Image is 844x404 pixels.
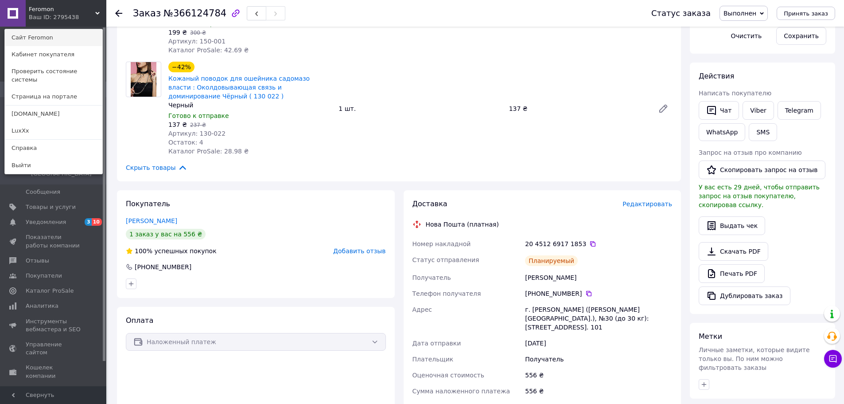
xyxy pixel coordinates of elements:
div: Статус заказа [651,9,711,18]
div: Черный [168,101,331,110]
span: 100% [135,247,152,255]
span: Получатель [412,274,451,281]
div: 1 заказ у вас на 556 ₴ [126,229,206,239]
span: Каталог ProSale: 28.98 ₴ [168,148,249,155]
span: Товары и услуги [26,203,76,211]
span: Кошелек компании [26,364,82,380]
a: Telegram [778,101,821,120]
span: Сообщения [26,188,60,196]
div: 137 ₴ [506,102,651,115]
span: Остаток: 4 [168,139,203,146]
span: Аналитика [26,302,58,310]
span: Каталог ProSale: 42.69 ₴ [168,47,249,54]
div: Нова Пошта (платная) [424,220,501,229]
button: Очистить [723,27,770,45]
span: 10 [92,218,102,226]
span: Сумма наложенного платежа [412,388,510,395]
div: успешных покупок [126,247,217,255]
span: 137 ₴ [168,121,187,128]
span: 237 ₴ [190,122,206,128]
a: Скачать PDF [699,242,768,261]
div: 20 4512 6917 1853 [525,239,672,248]
div: Вернуться назад [115,9,122,18]
a: [DOMAIN_NAME] [5,106,102,122]
span: Статус отправления [412,256,479,263]
span: №366124784 [163,8,226,19]
span: 3 [85,218,92,226]
span: Показатели работы компании [26,233,82,249]
a: Проверить состояние системы [5,63,102,88]
button: Принять заказ [777,7,835,20]
div: Получатель [523,351,674,367]
span: Готово к отправке [168,112,229,119]
span: Редактировать [622,200,672,208]
span: Покупатель [126,200,170,208]
span: 300 ₴ [190,30,206,36]
button: Выдать чек [699,216,765,235]
button: Чат с покупателем [824,350,842,368]
span: Заказ [133,8,161,19]
button: Чат [699,101,739,120]
button: SMS [749,123,777,141]
a: WhatsApp [699,123,745,141]
div: −42% [168,62,194,72]
img: Кожаный поводок для ошейника садомазо власти : Околдовывающая связь и доминирование Чёрный ( 130 ... [131,62,157,97]
span: Принять заказ [784,10,828,17]
div: Ваш ID: 2795438 [29,13,66,21]
a: Кабинет покупателя [5,46,102,63]
span: У вас есть 29 дней, чтобы отправить запрос на отзыв покупателю, скопировав ссылку. [699,184,820,208]
a: Редактировать [654,100,672,118]
span: Метки [699,332,722,341]
a: Viber [743,101,774,120]
span: Артикул: 150-001 [168,38,226,45]
div: Планируемый [525,255,578,266]
div: [PERSON_NAME] [523,270,674,286]
div: 556 ₴ [523,367,674,383]
a: [PERSON_NAME] [126,217,177,224]
span: Личные заметки, которые видите только вы. По ним можно фильтровать заказы [699,346,810,371]
span: Выполнен [723,10,756,17]
button: Сохранить [776,27,826,45]
span: Написать покупателю [699,90,771,97]
span: Запрос на отзыв про компанию [699,149,802,156]
span: Оплата [126,316,153,325]
a: LuxXx [5,122,102,139]
a: Справка [5,140,102,157]
button: Скопировать запрос на отзыв [699,161,825,179]
span: Управление сайтом [26,341,82,357]
span: Добавить отзыв [333,247,385,255]
a: Сайт Feromon [5,29,102,46]
span: Feromon [29,5,95,13]
div: 1 шт. [335,102,505,115]
a: Печать PDF [699,264,765,283]
button: Дублировать заказ [699,286,790,305]
a: Страница на портале [5,88,102,105]
a: Выйти [5,157,102,174]
span: Дата отправки [412,340,461,347]
span: Номер накладной [412,240,471,247]
span: Инструменты вебмастера и SEO [26,318,82,333]
span: Оценочная стоимость [412,372,485,379]
span: Действия [699,72,734,80]
div: 556 ₴ [523,383,674,399]
span: Уведомления [26,218,66,226]
span: Каталог ProSale [26,287,74,295]
span: Отзывы [26,257,49,265]
span: Доставка [412,200,447,208]
span: Артикул: 130-022 [168,130,226,137]
span: Покупатели [26,272,62,280]
span: 199 ₴ [168,29,187,36]
div: [PHONE_NUMBER] [525,289,672,298]
span: Адрес [412,306,432,313]
div: г. [PERSON_NAME] ([PERSON_NAME][GEOGRAPHIC_DATA].), №30 (до 30 кг): [STREET_ADDRESS]. 101 [523,302,674,335]
span: Плательщик [412,356,454,363]
div: [DATE] [523,335,674,351]
span: Телефон получателя [412,290,481,297]
span: Скрыть товары [126,163,187,173]
a: Кожаный поводок для ошейника садомазо власти : Околдовывающая связь и доминирование Чёрный ( 130 ... [168,75,310,100]
div: [PHONE_NUMBER] [134,263,192,271]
